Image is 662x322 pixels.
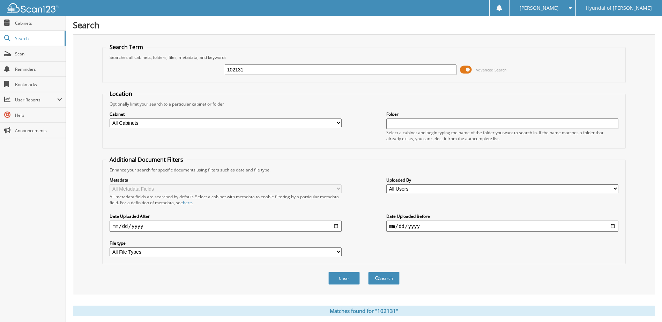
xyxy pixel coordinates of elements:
[106,101,622,107] div: Optionally limit your search to a particular cabinet or folder
[110,194,342,206] div: All metadata fields are searched by default. Select a cabinet with metadata to enable filtering b...
[15,82,62,87] span: Bookmarks
[15,112,62,118] span: Help
[110,240,342,246] label: File type
[106,167,622,173] div: Enhance your search for specific documents using filters such as date and file type.
[586,6,652,10] span: Hyundai of [PERSON_NAME]
[7,3,59,13] img: scan123-logo-white.svg
[73,19,655,31] h1: Search
[476,67,507,72] span: Advanced Search
[15,20,62,26] span: Cabinets
[73,306,655,316] div: Matches found for "102131"
[106,54,622,60] div: Searches all cabinets, folders, files, metadata, and keywords
[15,51,62,57] span: Scan
[386,221,618,232] input: end
[110,111,342,117] label: Cabinet
[368,272,400,285] button: Search
[386,213,618,219] label: Date Uploaded Before
[110,213,342,219] label: Date Uploaded After
[386,177,618,183] label: Uploaded By
[386,130,618,141] div: Select a cabinet and begin typing the name of the folder you want to search in. If the name match...
[110,221,342,232] input: start
[183,200,192,206] a: here
[328,272,360,285] button: Clear
[106,156,187,163] legend: Additional Document Filters
[15,66,62,72] span: Reminders
[15,97,57,103] span: User Reports
[386,111,618,117] label: Folder
[520,6,559,10] span: [PERSON_NAME]
[106,90,136,98] legend: Location
[110,177,342,183] label: Metadata
[15,36,61,41] span: Search
[15,128,62,133] span: Announcements
[106,43,147,51] legend: Search Term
